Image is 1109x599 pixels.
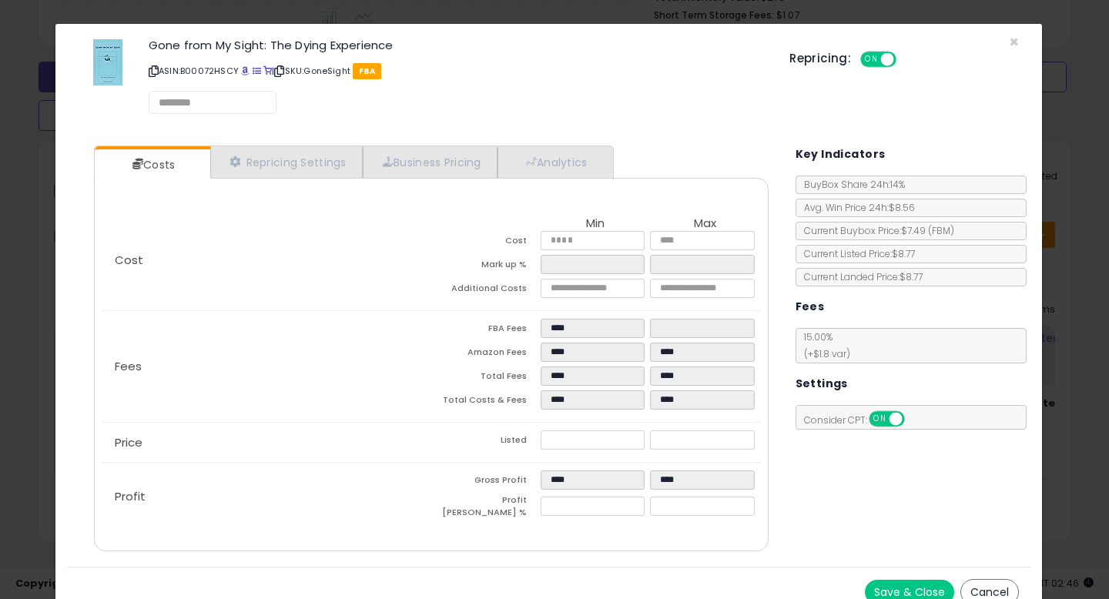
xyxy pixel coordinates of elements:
[93,39,122,85] img: 415+cf2HvtL._SL60_.jpg
[796,270,923,283] span: Current Landed Price: $8.77
[796,224,954,237] span: Current Buybox Price:
[149,59,766,83] p: ASIN: B00072HSCY | SKU: GoneSight
[870,413,890,426] span: ON
[650,217,759,231] th: Max
[796,178,905,191] span: BuyBox Share 24h: 14%
[928,224,954,237] span: ( FBM )
[796,374,848,393] h5: Settings
[498,146,611,178] a: Analytics
[796,145,886,164] h5: Key Indicators
[102,254,431,266] p: Cost
[431,470,541,494] td: Gross Profit
[102,360,431,373] p: Fees
[541,217,650,231] th: Min
[431,343,541,366] td: Amazon Fees
[353,63,381,79] span: FBA
[149,39,766,51] h3: Gone from My Sight: The Dying Experience
[902,413,926,426] span: OFF
[789,52,851,65] h5: Repricing:
[431,366,541,390] td: Total Fees
[431,494,541,523] td: Profit [PERSON_NAME] %
[263,65,272,77] a: Your listing only
[102,490,431,503] p: Profit
[102,437,431,449] p: Price
[95,149,209,180] a: Costs
[431,279,541,303] td: Additional Costs
[796,413,925,427] span: Consider CPT:
[1009,31,1019,53] span: ×
[894,53,919,66] span: OFF
[796,330,850,360] span: 15.00 %
[431,430,541,454] td: Listed
[363,146,498,178] a: Business Pricing
[796,297,825,316] h5: Fees
[431,390,541,414] td: Total Costs & Fees
[796,247,915,260] span: Current Listed Price: $8.77
[241,65,250,77] a: BuyBox page
[210,146,363,178] a: Repricing Settings
[901,224,954,237] span: $7.49
[431,231,541,255] td: Cost
[431,255,541,279] td: Mark up %
[431,319,541,343] td: FBA Fees
[796,347,850,360] span: (+$1.8 var)
[253,65,261,77] a: All offer listings
[796,201,915,214] span: Avg. Win Price 24h: $8.56
[862,53,881,66] span: ON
